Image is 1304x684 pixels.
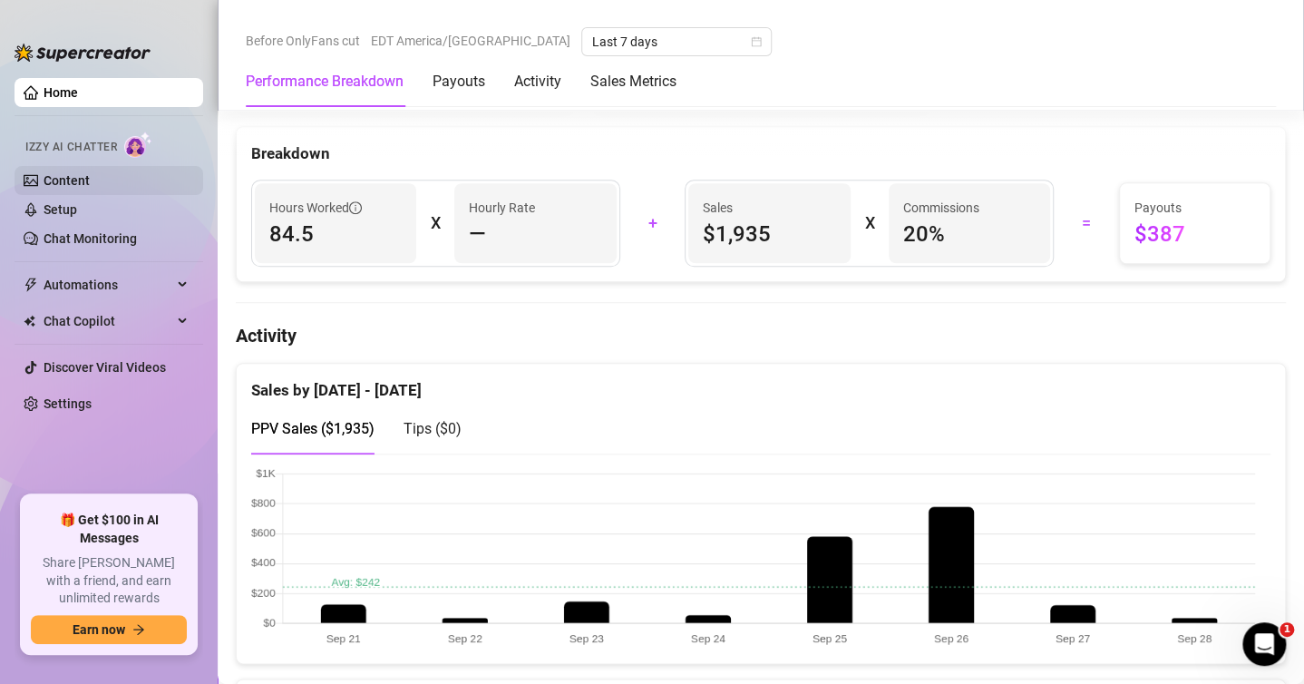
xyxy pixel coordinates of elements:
[469,198,535,218] article: Hourly Rate
[1134,220,1255,249] span: $387
[31,615,187,644] button: Earn nowarrow-right
[251,142,1270,166] div: Breakdown
[44,173,90,188] a: Content
[44,202,77,217] a: Setup
[25,139,117,156] span: Izzy AI Chatter
[433,71,485,93] div: Payouts
[431,209,440,238] div: X
[44,307,172,336] span: Chat Copilot
[251,420,375,437] span: PPV Sales ( $1,935 )
[590,71,676,93] div: Sales Metrics
[1242,622,1286,666] iframe: Intercom live chat
[236,323,1286,348] h4: Activity
[246,71,404,93] div: Performance Breakdown
[404,420,462,437] span: Tips ( $0 )
[44,231,137,246] a: Chat Monitoring
[269,198,362,218] span: Hours Worked
[703,198,835,218] span: Sales
[1134,198,1255,218] span: Payouts
[15,44,151,62] img: logo-BBDzfeDw.svg
[44,270,172,299] span: Automations
[1280,622,1294,637] span: 1
[31,554,187,608] span: Share [PERSON_NAME] with a friend, and earn unlimited rewards
[269,220,402,249] span: 84.5
[31,512,187,547] span: 🎁 Get $100 in AI Messages
[469,220,486,249] span: —
[865,209,874,238] div: X
[631,209,675,238] div: +
[251,364,1270,403] div: Sales by [DATE] - [DATE]
[44,360,166,375] a: Discover Viral Videos
[24,315,35,327] img: Chat Copilot
[24,278,38,292] span: thunderbolt
[124,132,152,158] img: AI Chatter
[349,201,362,214] span: info-circle
[132,623,145,636] span: arrow-right
[903,220,1036,249] span: 20 %
[246,27,360,54] span: Before OnlyFans cut
[44,85,78,100] a: Home
[751,36,762,47] span: calendar
[371,27,570,54] span: EDT America/[GEOGRAPHIC_DATA]
[903,198,979,218] article: Commissions
[514,71,561,93] div: Activity
[1065,209,1108,238] div: =
[592,28,761,55] span: Last 7 days
[44,396,92,411] a: Settings
[703,220,835,249] span: $1,935
[73,622,125,637] span: Earn now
